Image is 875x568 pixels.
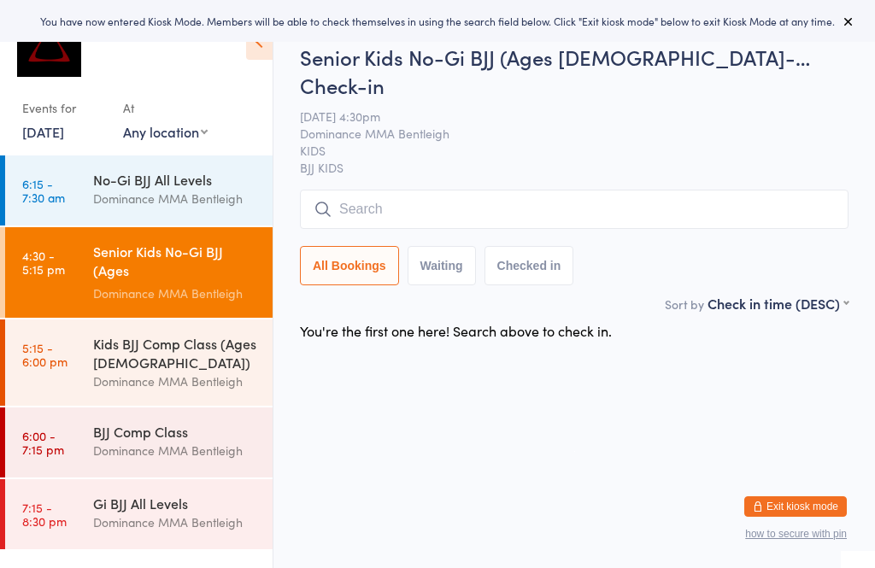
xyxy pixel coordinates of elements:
[5,407,273,477] a: 6:00 -7:15 pmBJJ Comp ClassDominance MMA Bentleigh
[5,479,273,549] a: 7:15 -8:30 pmGi BJJ All LevelsDominance MMA Bentleigh
[300,142,822,159] span: KIDS
[17,13,81,77] img: Dominance MMA Bentleigh
[5,319,273,406] a: 5:15 -6:00 pmKids BJJ Comp Class (Ages [DEMOGRAPHIC_DATA])Dominance MMA Bentleigh
[300,125,822,142] span: Dominance MMA Bentleigh
[93,284,258,303] div: Dominance MMA Bentleigh
[408,246,476,285] button: Waiting
[22,177,65,204] time: 6:15 - 7:30 am
[93,422,258,441] div: BJJ Comp Class
[22,94,106,122] div: Events for
[123,94,208,122] div: At
[22,122,64,141] a: [DATE]
[5,155,273,225] a: 6:15 -7:30 amNo-Gi BJJ All LevelsDominance MMA Bentleigh
[744,496,847,517] button: Exit kiosk mode
[300,321,612,340] div: You're the first one here! Search above to check in.
[93,494,258,512] div: Gi BJJ All Levels
[93,334,258,372] div: Kids BJJ Comp Class (Ages [DEMOGRAPHIC_DATA])
[22,501,67,528] time: 7:15 - 8:30 pm
[123,122,208,141] div: Any location
[300,246,399,285] button: All Bookings
[745,528,847,540] button: how to secure with pin
[300,159,849,176] span: BJJ KIDS
[93,512,258,532] div: Dominance MMA Bentleigh
[300,108,822,125] span: [DATE] 4:30pm
[93,372,258,391] div: Dominance MMA Bentleigh
[27,14,848,28] div: You have now entered Kiosk Mode. Members will be able to check themselves in using the search fie...
[665,296,704,313] label: Sort by
[484,246,574,285] button: Checked in
[93,441,258,460] div: Dominance MMA Bentleigh
[93,170,258,189] div: No-Gi BJJ All Levels
[22,341,68,368] time: 5:15 - 6:00 pm
[708,294,849,313] div: Check in time (DESC)
[300,43,849,99] h2: Senior Kids No-Gi BJJ (Ages [DEMOGRAPHIC_DATA]-… Check-in
[93,189,258,208] div: Dominance MMA Bentleigh
[93,242,258,284] div: Senior Kids No-Gi BJJ (Ages [DEMOGRAPHIC_DATA])
[22,429,64,456] time: 6:00 - 7:15 pm
[22,249,65,276] time: 4:30 - 5:15 pm
[5,227,273,318] a: 4:30 -5:15 pmSenior Kids No-Gi BJJ (Ages [DEMOGRAPHIC_DATA])Dominance MMA Bentleigh
[300,190,849,229] input: Search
